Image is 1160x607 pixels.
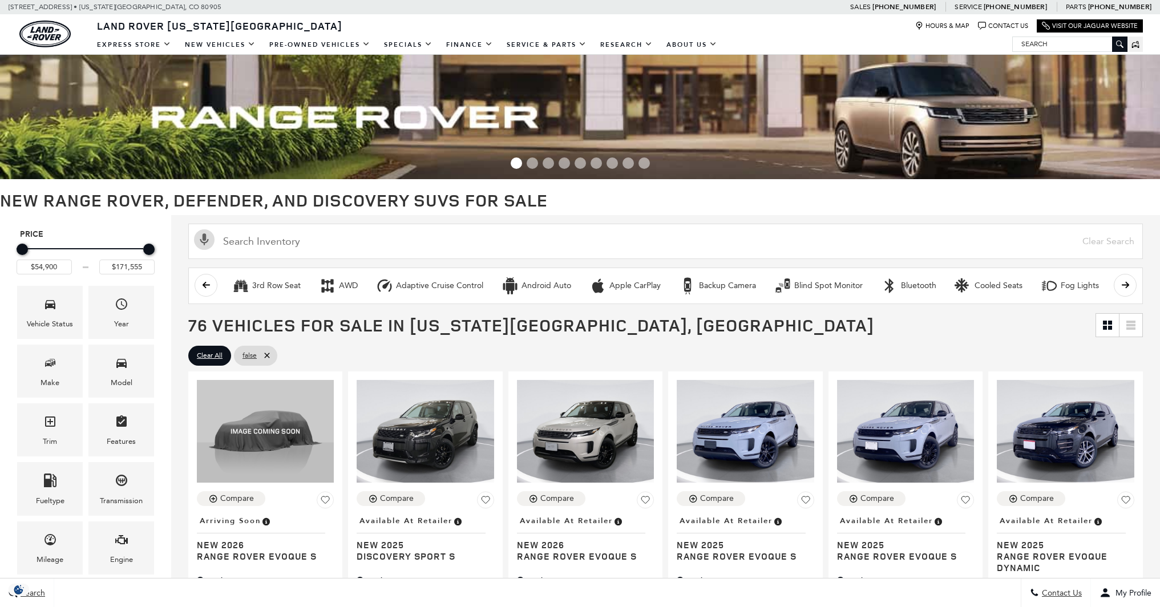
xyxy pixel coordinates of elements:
[677,551,805,562] span: Range Rover Evoque S
[660,35,724,55] a: About Us
[27,318,73,330] div: Vehicle Status
[837,380,974,483] img: 2025 Land Rover Range Rover Evoque S
[623,157,634,169] span: Go to slide 8
[370,274,490,298] button: Adaptive Cruise ControlAdaptive Cruise Control
[1042,22,1138,30] a: Visit Our Jaguar Website
[794,281,863,291] div: Blind Spot Monitor
[850,3,871,11] span: Sales
[502,277,519,294] div: Android Auto
[88,462,154,515] div: TransmissionTransmission
[380,493,414,504] div: Compare
[1066,3,1086,11] span: Parts
[955,277,972,294] div: Cooled Seats
[984,2,1047,11] a: [PHONE_NUMBER]
[837,539,965,551] span: New 2025
[511,157,522,169] span: Go to slide 1
[188,224,1143,259] input: Search Inventory
[500,35,593,55] a: Service & Parts
[593,35,660,55] a: Research
[242,349,257,363] span: false
[17,260,72,274] input: Minimum
[837,551,965,562] span: Range Rover Evoque S
[357,539,485,551] span: New 2025
[17,286,83,339] div: VehicleVehicle Status
[115,294,128,318] span: Year
[1041,277,1058,294] div: Fog Lights
[517,491,585,506] button: Compare Vehicle
[589,277,607,294] div: Apple CarPlay
[197,380,334,483] img: 2026 Land Rover Range Rover Evoque S
[90,19,349,33] a: Land Rover [US_STATE][GEOGRAPHIC_DATA]
[517,380,654,483] img: 2026 Land Rover Range Rover Evoque S
[797,491,814,513] button: Save Vehicle
[261,515,271,527] span: Vehicle is preparing for delivery to the retailer. MSRP will be finalized when the vehicle arrive...
[575,157,586,169] span: Go to slide 5
[357,513,494,562] a: Available at RetailerNew 2025Discovery Sport S
[559,157,570,169] span: Go to slide 4
[357,380,494,483] img: 2025 Land Rover Discovery Sport S
[188,313,874,337] span: 76 Vehicles for Sale in [US_STATE][GEOGRAPHIC_DATA], [GEOGRAPHIC_DATA]
[262,35,377,55] a: Pre-Owned Vehicles
[948,274,1029,298] button: Cooled SeatsCooled Seats
[20,229,151,240] h5: Price
[680,515,773,527] span: Available at Retailer
[43,530,57,553] span: Mileage
[313,274,364,298] button: AWDAWD
[17,244,28,255] div: Minimum Price
[677,539,805,551] span: New 2025
[957,491,974,513] button: Save Vehicle
[317,491,334,513] button: Save Vehicle
[679,277,696,294] div: Backup Camera
[115,471,128,494] span: Transmission
[1061,281,1099,291] div: Fog Lights
[111,377,132,389] div: Model
[197,551,325,562] span: Range Rover Evoque S
[339,281,358,291] div: AWD
[90,35,724,55] nav: Main Navigation
[1117,491,1134,513] button: Save Vehicle
[955,3,981,11] span: Service
[220,493,254,504] div: Compare
[100,495,143,507] div: Transmission
[1039,588,1082,598] span: Contact Us
[110,553,133,566] div: Engine
[9,3,221,11] a: [STREET_ADDRESS] • [US_STATE][GEOGRAPHIC_DATA], CO 80905
[43,294,57,318] span: Vehicle
[178,35,262,55] a: New Vehicles
[517,513,654,562] a: Available at RetailerNew 2026Range Rover Evoque S
[700,493,734,504] div: Compare
[638,157,650,169] span: Go to slide 9
[357,575,494,585] div: Pricing Details - Discovery Sport S
[677,575,814,585] div: Pricing Details - Range Rover Evoque S
[439,35,500,55] a: Finance
[933,515,943,527] span: Vehicle is in stock and ready for immediate delivery. Due to demand, availability is subject to c...
[583,274,667,298] button: Apple CarPlayApple CarPlay
[837,491,906,506] button: Compare Vehicle
[194,229,215,250] svg: Click to toggle on voice search
[997,380,1134,483] img: 2025 Land Rover Range Rover Evoque Dynamic
[195,274,217,297] button: scroll left
[88,286,154,339] div: YearYear
[591,157,602,169] span: Go to slide 6
[200,515,261,527] span: Arriving Soon
[115,353,128,377] span: Model
[17,521,83,574] div: MileageMileage
[881,277,898,294] div: Bluetooth
[840,515,933,527] span: Available at Retailer
[115,412,128,435] span: Features
[197,575,334,585] div: Pricing Details - Range Rover Evoque S
[319,277,336,294] div: AWD
[6,584,32,596] section: Click to Open Cookie Consent Modal
[520,515,613,527] span: Available at Retailer
[17,403,83,456] div: TrimTrim
[197,491,265,506] button: Compare Vehicle
[115,530,128,553] span: Engine
[522,281,571,291] div: Android Auto
[90,35,178,55] a: EXPRESS STORE
[915,22,969,30] a: Hours & Map
[543,157,554,169] span: Go to slide 3
[997,551,1125,573] span: Range Rover Evoque Dynamic
[975,281,1022,291] div: Cooled Seats
[359,515,452,527] span: Available at Retailer
[1088,2,1151,11] a: [PHONE_NUMBER]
